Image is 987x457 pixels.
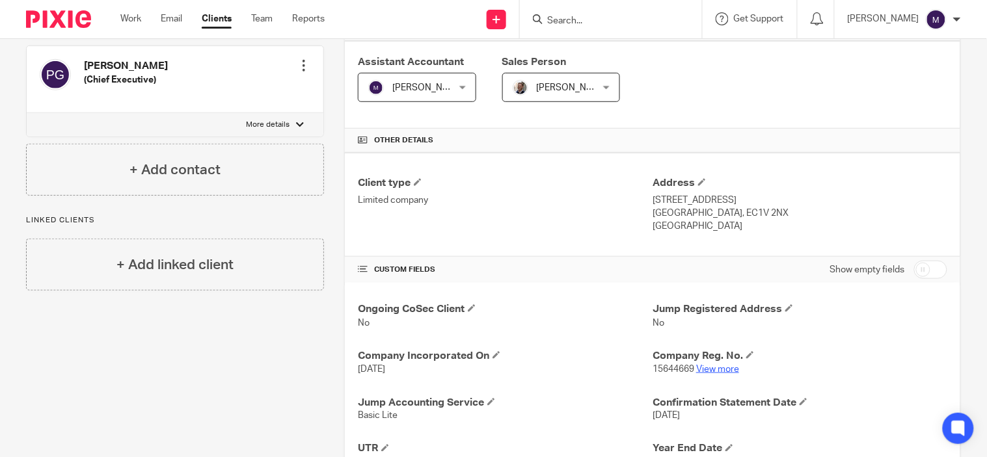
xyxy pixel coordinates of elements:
input: Search [546,16,663,27]
img: Pixie [26,10,91,28]
span: [DATE] [653,411,680,421]
span: No [358,319,370,328]
h4: Client type [358,176,653,190]
h4: Company Reg. No. [653,349,947,363]
p: [PERSON_NAME] [848,12,919,25]
p: Linked clients [26,215,324,226]
span: [PERSON_NAME] [537,83,608,92]
span: [PERSON_NAME] [392,83,464,92]
h4: Address [653,176,947,190]
h4: + Add contact [129,160,221,180]
span: 15644669 [653,365,694,374]
p: [GEOGRAPHIC_DATA] [653,220,947,233]
span: Assistant Accountant [358,57,464,67]
h4: Company Incorporated On [358,349,653,363]
span: Sales Person [502,57,567,67]
h4: Confirmation Statement Date [653,396,947,410]
h4: Jump Accounting Service [358,396,653,410]
h4: + Add linked client [116,255,234,275]
span: Basic Lite [358,411,398,421]
span: [DATE] [358,365,385,374]
a: Reports [292,12,325,25]
span: No [653,319,664,328]
a: View more [696,365,739,374]
img: svg%3E [926,9,947,30]
a: Work [120,12,141,25]
img: svg%3E [368,80,384,96]
h4: CUSTOM FIELDS [358,265,653,275]
img: Matt%20Circle.png [513,80,528,96]
p: [STREET_ADDRESS] [653,194,947,207]
h4: Jump Registered Address [653,302,947,316]
h4: UTR [358,442,653,456]
h4: Year End Date [653,442,947,456]
a: Email [161,12,182,25]
span: Get Support [734,14,784,23]
h4: [PERSON_NAME] [84,59,168,73]
h5: (Chief Executive) [84,73,168,86]
p: More details [246,120,290,130]
a: Clients [202,12,232,25]
label: Show empty fields [830,263,905,276]
h4: Ongoing CoSec Client [358,302,653,316]
p: [GEOGRAPHIC_DATA], EC1V 2NX [653,207,947,220]
span: Other details [374,135,433,146]
a: Team [251,12,273,25]
img: svg%3E [40,59,71,90]
p: Limited company [358,194,653,207]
